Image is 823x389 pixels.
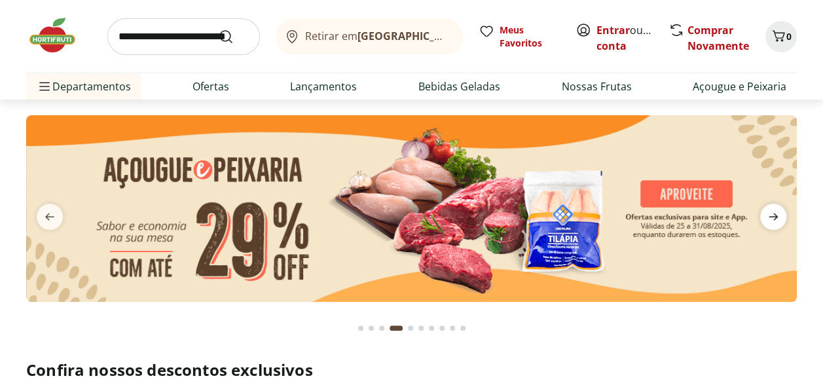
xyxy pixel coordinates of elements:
[26,204,73,230] button: previous
[192,79,229,94] a: Ofertas
[357,29,578,43] b: [GEOGRAPHIC_DATA]/[GEOGRAPHIC_DATA]
[356,312,366,344] button: Go to page 1 from fs-carousel
[218,29,249,45] button: Submit Search
[416,312,426,344] button: Go to page 6 from fs-carousel
[786,30,792,43] span: 0
[26,115,797,302] img: açougue
[687,23,749,53] a: Comprar Novamente
[693,79,786,94] a: Açougue e Peixaria
[107,18,260,55] input: search
[418,79,500,94] a: Bebidas Geladas
[387,312,405,344] button: Current page from fs-carousel
[596,23,630,37] a: Entrar
[405,312,416,344] button: Go to page 5 from fs-carousel
[765,21,797,52] button: Carrinho
[290,79,357,94] a: Lançamentos
[26,16,92,55] img: Hortifruti
[305,30,450,42] span: Retirar em
[479,24,560,50] a: Meus Favoritos
[596,22,655,54] span: ou
[447,312,458,344] button: Go to page 9 from fs-carousel
[37,71,52,102] button: Menu
[37,71,131,102] span: Departamentos
[561,79,631,94] a: Nossas Frutas
[750,204,797,230] button: next
[26,360,797,380] h2: Confira nossos descontos exclusivos
[437,312,447,344] button: Go to page 8 from fs-carousel
[276,18,463,55] button: Retirar em[GEOGRAPHIC_DATA]/[GEOGRAPHIC_DATA]
[458,312,468,344] button: Go to page 10 from fs-carousel
[500,24,560,50] span: Meus Favoritos
[376,312,387,344] button: Go to page 3 from fs-carousel
[366,312,376,344] button: Go to page 2 from fs-carousel
[426,312,437,344] button: Go to page 7 from fs-carousel
[596,23,668,53] a: Criar conta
